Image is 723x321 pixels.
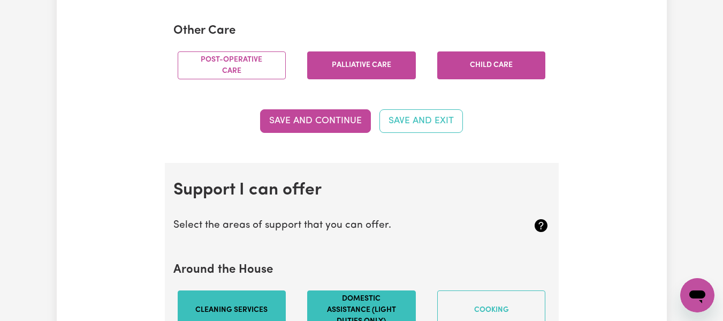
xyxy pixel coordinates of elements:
[379,109,463,133] button: Save and Exit
[437,51,546,79] button: Child care
[178,51,286,79] button: Post-operative care
[680,278,714,312] iframe: Button to launch messaging window
[173,263,550,278] h2: Around the House
[173,180,550,200] h2: Support I can offer
[173,24,550,39] h2: Other Care
[307,51,416,79] button: Palliative care
[173,218,488,234] p: Select the areas of support that you can offer.
[260,109,371,133] button: Save and Continue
